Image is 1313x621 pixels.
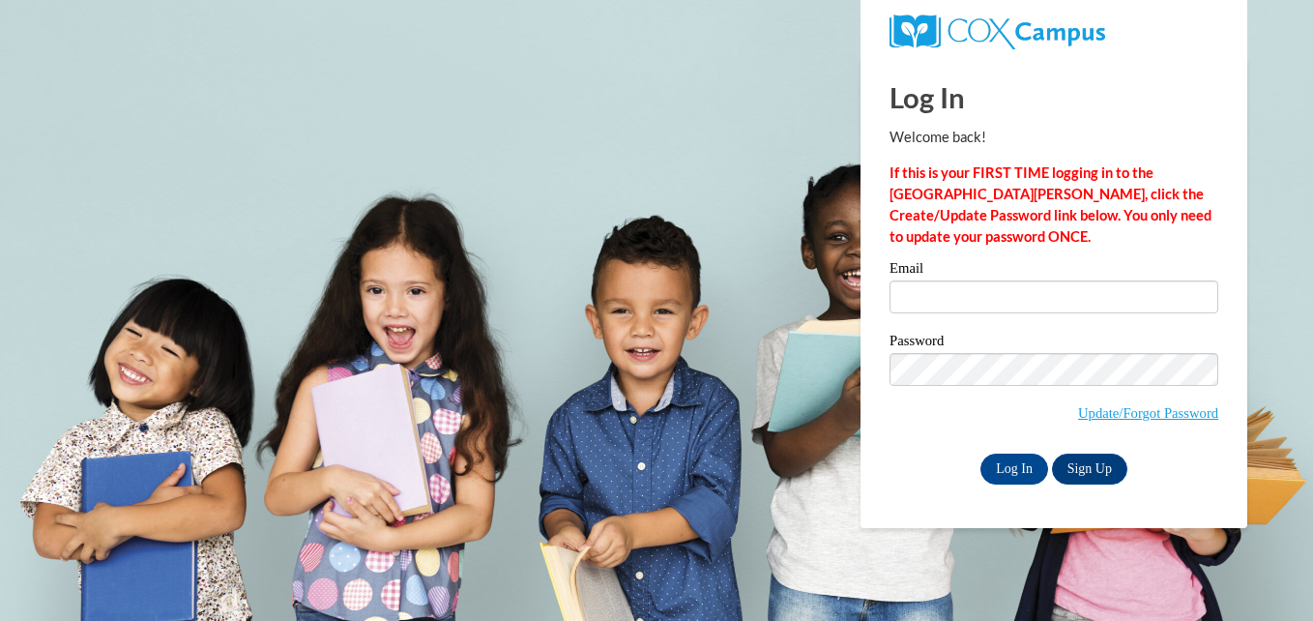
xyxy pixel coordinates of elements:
[890,334,1218,353] label: Password
[890,22,1105,39] a: COX Campus
[890,261,1218,281] label: Email
[890,77,1218,117] h1: Log In
[980,454,1048,485] input: Log In
[1052,454,1127,485] a: Sign Up
[890,15,1105,49] img: COX Campus
[890,164,1211,245] strong: If this is your FIRST TIME logging in to the [GEOGRAPHIC_DATA][PERSON_NAME], click the Create/Upd...
[1078,405,1218,421] a: Update/Forgot Password
[890,127,1218,148] p: Welcome back!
